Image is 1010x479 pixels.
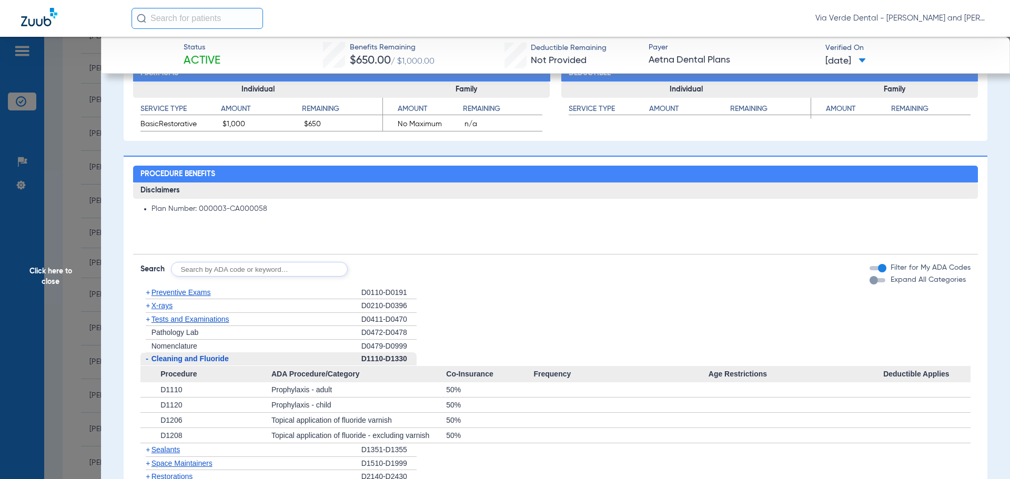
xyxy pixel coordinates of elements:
[446,428,533,443] div: 50%
[133,81,383,98] h3: Individual
[383,104,463,115] h4: Amount
[304,119,382,131] span: $650
[825,43,993,54] span: Verified On
[140,104,221,119] app-breakdown-title: Service Type
[446,398,533,412] div: 50%
[533,366,708,383] span: Frequency
[302,104,383,119] app-breakdown-title: Remaining
[649,104,730,119] app-breakdown-title: Amount
[811,104,891,115] h4: Amount
[146,354,148,363] span: -
[649,104,730,115] h4: Amount
[361,326,417,340] div: D0472-D0478
[446,366,533,383] span: Co-Insurance
[891,104,971,115] h4: Remaining
[184,42,220,53] span: Status
[463,104,543,115] h4: Remaining
[151,342,197,350] span: Nomenclature
[271,398,446,412] div: Prophylaxis - child
[350,55,391,66] span: $650.00
[446,413,533,427] div: 50%
[160,385,182,394] span: D1110
[151,354,229,363] span: Cleaning and Fluoride
[649,54,816,67] span: Aetna Dental Plans
[184,54,220,68] span: Active
[140,366,271,383] span: Procedure
[463,104,543,119] app-breakdown-title: Remaining
[160,401,182,409] span: D1120
[709,366,883,383] span: Age Restrictions
[151,328,199,337] span: Pathology Lab
[569,104,650,119] app-breakdown-title: Service Type
[361,313,417,327] div: D0411-D0470
[271,413,446,427] div: Topical application of fluoride varnish
[146,459,150,467] span: +
[146,445,150,454] span: +
[361,286,417,300] div: D0110-D0191
[221,104,302,119] app-breakdown-title: Amount
[146,315,150,323] span: +
[361,443,417,457] div: D1351-D1355
[891,276,966,283] span: Expand All Categories
[361,352,417,366] div: D1110-D1330
[561,81,812,98] h3: Individual
[137,14,146,23] img: Search Icon
[815,13,989,24] span: Via Verde Dental - [PERSON_NAME] and [PERSON_NAME] DDS
[531,56,587,65] span: Not Provided
[221,104,302,115] h4: Amount
[730,104,811,115] h4: Remaining
[160,416,182,424] span: D1206
[811,81,978,98] h3: Family
[133,166,978,182] h2: Procedure Benefits
[350,42,435,53] span: Benefits Remaining
[383,104,463,119] app-breakdown-title: Amount
[140,119,219,131] span: BasicRestorative
[361,340,417,353] div: D0479-D0999
[649,42,816,53] span: Payer
[883,366,971,383] span: Deductible Applies
[151,205,971,214] li: Plan Number: 000003-CA000058
[160,431,182,440] span: D1208
[302,104,383,115] h4: Remaining
[171,262,348,277] input: Search by ADA code or keyword…
[361,299,417,313] div: D0210-D0396
[888,262,971,273] label: Filter for My ADA Codes
[151,459,213,467] span: Space Maintainers
[151,301,173,310] span: X-rays
[151,288,211,297] span: Preventive Exams
[21,8,57,26] img: Zuub Logo
[531,43,607,54] span: Deductible Remaining
[361,457,417,471] div: D1510-D1999
[383,81,550,98] h3: Family
[825,55,866,68] span: [DATE]
[446,382,533,397] div: 50%
[891,104,971,119] app-breakdown-title: Remaining
[957,429,1010,479] iframe: Chat Widget
[151,315,229,323] span: Tests and Examinations
[383,119,461,131] span: No Maximum
[140,264,165,274] span: Search
[151,445,180,454] span: Sealants
[140,104,221,115] h4: Service Type
[223,119,301,131] span: $1,000
[146,301,150,310] span: +
[132,8,263,29] input: Search for patients
[146,288,150,297] span: +
[464,119,542,131] span: n/a
[730,104,811,119] app-breakdown-title: Remaining
[811,104,891,119] app-breakdown-title: Amount
[391,57,435,66] span: / $1,000.00
[569,104,650,115] h4: Service Type
[271,366,446,383] span: ADA Procedure/Category
[271,428,446,443] div: Topical application of fluoride - excluding varnish
[271,382,446,397] div: Prophylaxis - adult
[133,182,978,199] h3: Disclaimers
